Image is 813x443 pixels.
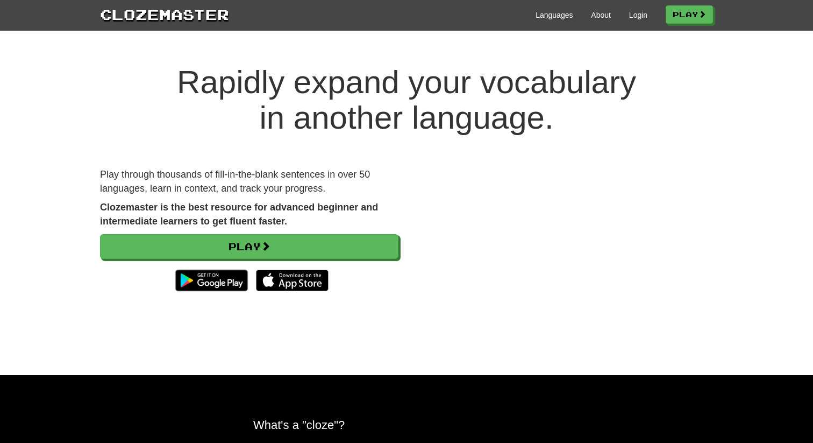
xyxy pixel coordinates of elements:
h2: What's a "cloze"? [253,418,560,432]
a: Play [100,234,398,259]
img: Download_on_the_App_Store_Badge_US-UK_135x40-25178aeef6eb6b83b96f5f2d004eda3bffbb37122de64afbaef7... [256,270,329,291]
strong: Clozemaster is the best resource for advanced beginner and intermediate learners to get fluent fa... [100,202,378,227]
a: About [591,10,611,20]
a: Languages [536,10,573,20]
img: Get it on Google Play [170,264,253,297]
a: Play [666,5,713,24]
a: Clozemaster [100,4,229,24]
a: Login [629,10,647,20]
p: Play through thousands of fill-in-the-blank sentences in over 50 languages, learn in context, and... [100,168,398,195]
